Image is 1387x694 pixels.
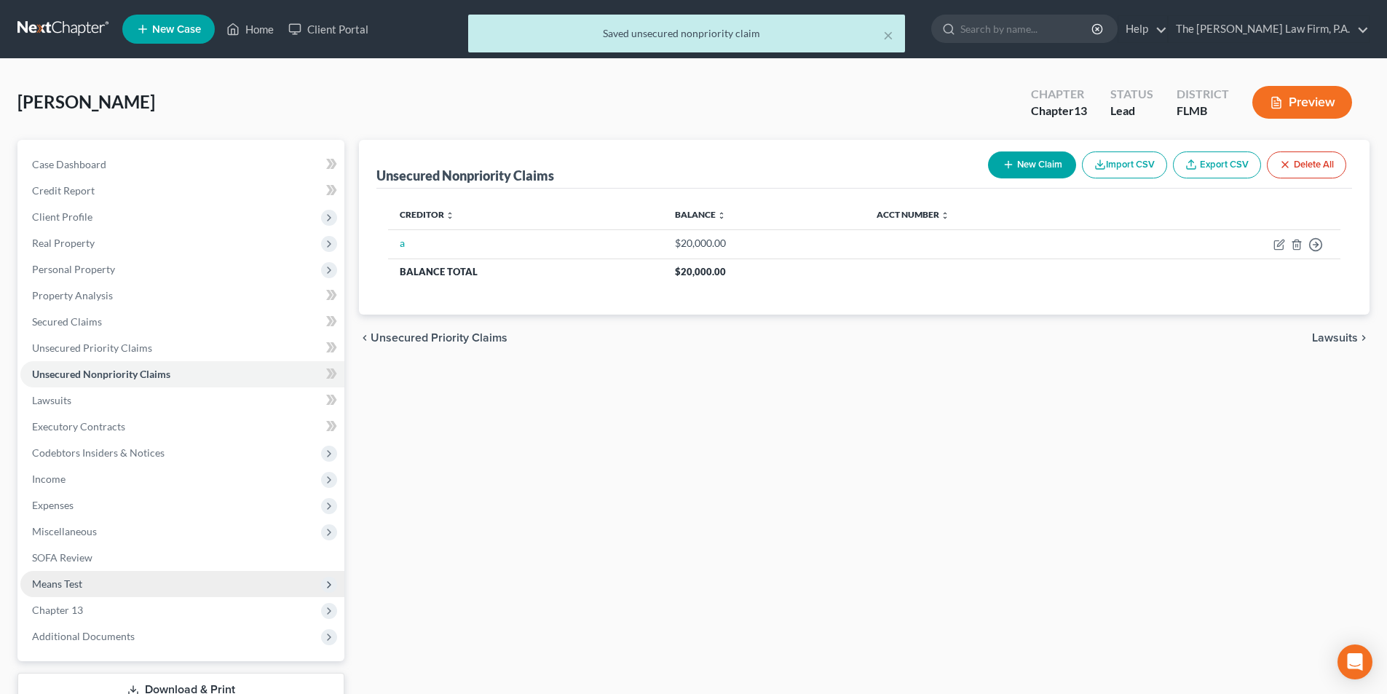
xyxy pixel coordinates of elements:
div: District [1177,86,1229,103]
span: SOFA Review [32,551,92,564]
div: $20,000.00 [675,236,853,251]
i: chevron_left [359,332,371,344]
i: chevron_right [1358,332,1370,344]
span: Client Profile [32,210,92,223]
a: SOFA Review [20,545,344,571]
a: Unsecured Nonpriority Claims [20,361,344,387]
div: Open Intercom Messenger [1337,644,1372,679]
span: Case Dashboard [32,158,106,170]
span: Unsecured Priority Claims [32,342,152,354]
span: Secured Claims [32,315,102,328]
div: Saved unsecured nonpriority claim [480,26,893,41]
button: Delete All [1267,151,1346,178]
button: Preview [1252,86,1352,119]
a: Credit Report [20,178,344,204]
span: Executory Contracts [32,420,125,433]
div: FLMB [1177,103,1229,119]
a: Lawsuits [20,387,344,414]
div: Lead [1110,103,1153,119]
div: Chapter [1031,86,1087,103]
span: Personal Property [32,263,115,275]
a: Executory Contracts [20,414,344,440]
a: Unsecured Priority Claims [20,335,344,361]
span: Property Analysis [32,289,113,301]
a: Export CSV [1173,151,1261,178]
a: Acct Number unfold_more [877,209,949,220]
span: Unsecured Nonpriority Claims [32,368,170,380]
span: Lawsuits [1312,332,1358,344]
button: New Claim [988,151,1076,178]
span: $20,000.00 [675,266,726,277]
button: Import CSV [1082,151,1167,178]
span: Means Test [32,577,82,590]
span: Chapter 13 [32,604,83,616]
button: × [883,26,893,44]
span: Income [32,473,66,485]
th: Balance Total [388,259,663,285]
span: Credit Report [32,184,95,197]
button: chevron_left Unsecured Priority Claims [359,332,507,344]
span: Lawsuits [32,394,71,406]
span: Additional Documents [32,630,135,642]
a: Case Dashboard [20,151,344,178]
span: Unsecured Priority Claims [371,332,507,344]
div: Unsecured Nonpriority Claims [376,167,554,184]
i: unfold_more [717,211,726,220]
a: a [400,237,405,249]
i: unfold_more [446,211,454,220]
a: Balance unfold_more [675,209,726,220]
div: Chapter [1031,103,1087,119]
span: Codebtors Insiders & Notices [32,446,165,459]
a: Secured Claims [20,309,344,335]
span: [PERSON_NAME] [17,91,155,112]
span: Real Property [32,237,95,249]
span: 13 [1074,103,1087,117]
i: unfold_more [941,211,949,220]
span: Expenses [32,499,74,511]
div: Status [1110,86,1153,103]
a: Creditor unfold_more [400,209,454,220]
span: Miscellaneous [32,525,97,537]
button: Lawsuits chevron_right [1312,332,1370,344]
a: Property Analysis [20,283,344,309]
